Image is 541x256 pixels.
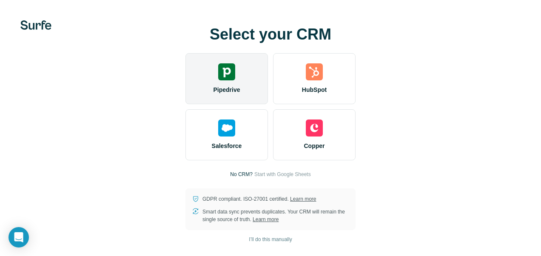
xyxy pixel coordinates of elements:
[304,142,325,150] span: Copper
[213,85,240,94] span: Pipedrive
[202,195,316,203] p: GDPR compliant. ISO-27001 certified.
[253,216,279,222] a: Learn more
[249,236,292,243] span: I’ll do this manually
[202,208,349,223] p: Smart data sync prevents duplicates. Your CRM will remain the single source of truth.
[254,171,311,178] button: Start with Google Sheets
[218,63,235,80] img: pipedrive's logo
[306,119,323,137] img: copper's logo
[185,26,356,43] h1: Select your CRM
[290,196,316,202] a: Learn more
[230,171,253,178] p: No CRM?
[218,119,235,137] img: salesforce's logo
[306,63,323,80] img: hubspot's logo
[20,20,51,30] img: Surfe's logo
[302,85,327,94] span: HubSpot
[243,233,298,246] button: I’ll do this manually
[9,227,29,247] div: Open Intercom Messenger
[212,142,242,150] span: Salesforce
